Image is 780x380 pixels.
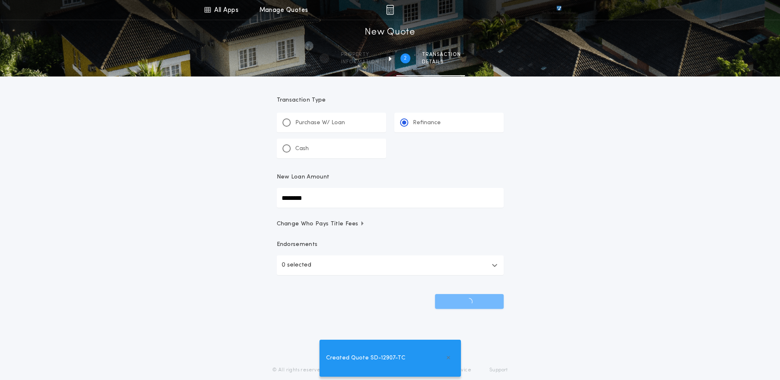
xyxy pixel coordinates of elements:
[365,26,415,39] h1: New Quote
[341,59,379,65] span: information
[277,255,504,275] button: 0 selected
[295,119,345,127] p: Purchase W/ Loan
[386,5,394,15] img: img
[295,145,309,153] p: Cash
[277,220,365,228] span: Change Who Pays Title Fees
[277,220,504,228] button: Change Who Pays Title Fees
[282,260,311,270] p: 0 selected
[413,119,441,127] p: Refinance
[542,6,576,14] img: vs-icon
[277,241,504,249] p: Endorsements
[422,59,461,65] span: details
[277,188,504,208] input: New Loan Amount
[277,96,504,104] p: Transaction Type
[341,51,379,58] span: Property
[404,55,407,62] h2: 2
[277,173,330,181] p: New Loan Amount
[422,51,461,58] span: Transaction
[326,354,405,363] span: Created Quote SD-12907-TC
